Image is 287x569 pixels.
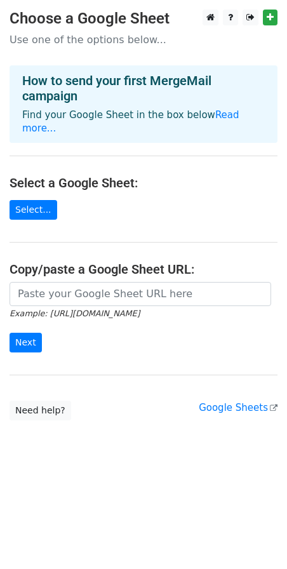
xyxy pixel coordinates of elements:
h4: How to send your first MergeMail campaign [22,73,265,104]
input: Paste your Google Sheet URL here [10,282,271,306]
small: Example: [URL][DOMAIN_NAME] [10,309,140,318]
p: Find your Google Sheet in the box below [22,109,265,135]
p: Use one of the options below... [10,33,277,46]
h4: Copy/paste a Google Sheet URL: [10,262,277,277]
a: Read more... [22,109,239,134]
input: Next [10,333,42,352]
a: Google Sheets [199,402,277,413]
h4: Select a Google Sheet: [10,175,277,191]
a: Select... [10,200,57,220]
h3: Choose a Google Sheet [10,10,277,28]
a: Need help? [10,401,71,420]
